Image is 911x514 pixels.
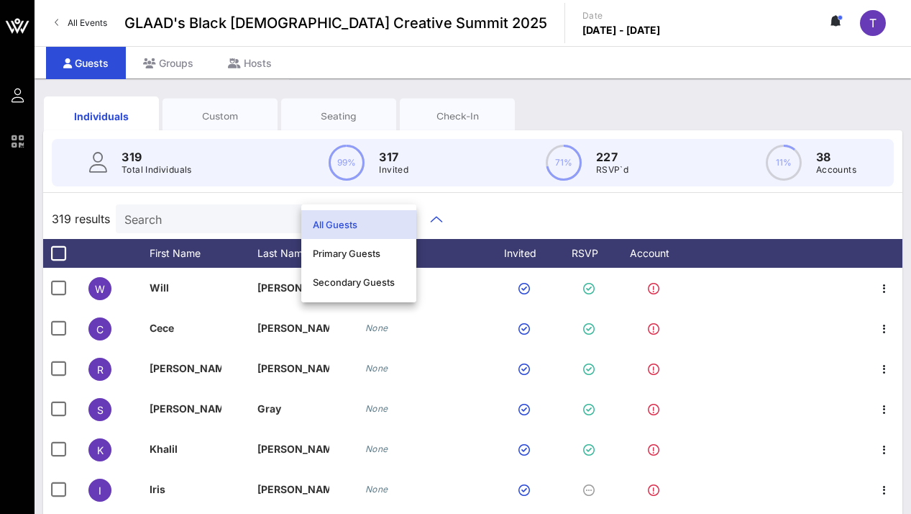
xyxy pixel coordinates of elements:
div: T [860,10,886,36]
p: 227 [596,148,628,166]
span: C [96,323,104,335]
span: T [869,16,876,30]
span: S [97,404,104,416]
p: Gray [257,389,329,429]
p: Khalil [150,429,221,469]
p: [PERSON_NAME] [150,389,221,429]
p: Cece [150,308,221,348]
div: Custom [173,109,267,123]
p: Invited [379,163,408,177]
span: K [97,444,104,456]
i: None [365,403,388,414]
p: 319 [122,148,192,166]
div: First Name [150,239,257,268]
div: Check-In [411,109,504,123]
span: I [99,484,101,497]
i: None [365,484,388,495]
i: None [365,363,388,374]
p: [PERSON_NAME] [257,308,329,348]
p: [PERSON_NAME] [257,268,329,308]
div: Guests [46,47,126,79]
p: [PERSON_NAME]… [257,429,329,469]
div: Hosts [211,47,289,79]
span: 319 results [52,210,110,227]
a: All Events [46,12,116,35]
div: Last Name [257,239,365,268]
p: Iris [150,469,221,510]
span: W [95,283,105,295]
p: Date [582,9,661,23]
div: All Guests [313,219,405,230]
p: 38 [816,148,856,166]
span: All Events [68,17,107,28]
div: Secondary Guests [313,276,405,288]
p: [PERSON_NAME] [257,469,329,510]
p: [DATE] - [DATE] [582,23,661,37]
i: None [365,443,388,454]
i: None [365,323,388,333]
span: R [97,364,104,376]
p: Total Individuals [122,163,192,177]
p: [PERSON_NAME] [257,348,329,389]
p: Accounts [816,163,856,177]
div: RSVP [567,239,617,268]
p: Will [150,268,221,308]
span: GLAAD's Black [DEMOGRAPHIC_DATA] Creative Summit 2025 [124,12,547,34]
p: RSVP`d [596,163,628,177]
div: Seating [292,109,385,123]
div: Groups [126,47,211,79]
div: Tags [365,239,487,268]
p: [PERSON_NAME] [150,348,221,389]
div: Primary Guests [313,248,405,259]
div: Individuals [55,109,148,124]
div: Account [617,239,696,268]
div: Invited [487,239,567,268]
p: 317 [379,148,408,166]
